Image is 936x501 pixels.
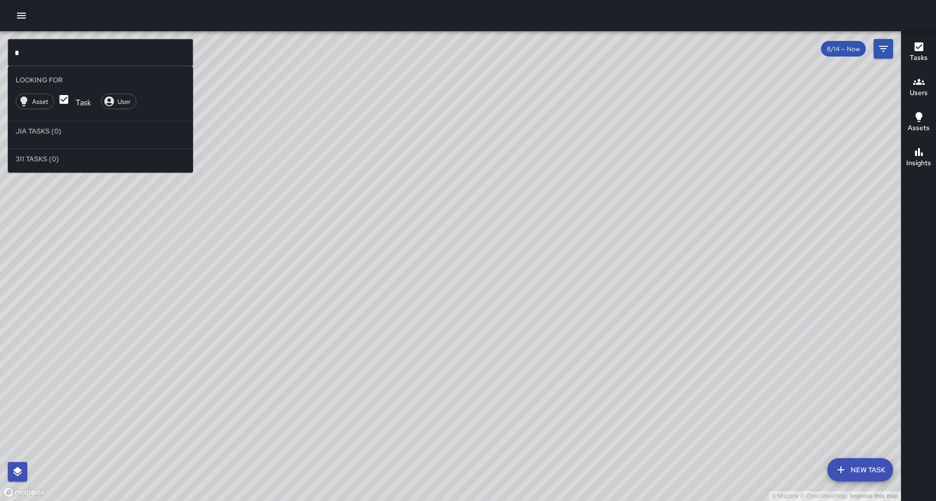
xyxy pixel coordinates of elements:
span: 8/14 — Now [821,45,866,53]
div: Task [58,94,97,109]
li: Jia Tasks (0) [8,121,193,141]
li: 311 Tasks (0) [8,149,193,169]
button: Assets [901,105,936,140]
span: Task [70,97,97,108]
button: Users [901,70,936,105]
span: User [112,97,136,106]
button: New Task [827,458,893,482]
button: Tasks [901,35,936,70]
button: Filters [874,39,893,58]
h6: Insights [906,158,931,169]
div: Asset [16,94,54,109]
h6: Tasks [910,53,928,63]
h6: Users [910,88,928,98]
li: Looking For [8,70,193,90]
h6: Assets [908,123,930,134]
button: Insights [901,140,936,175]
span: Asset [27,97,54,106]
div: User [101,94,136,109]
